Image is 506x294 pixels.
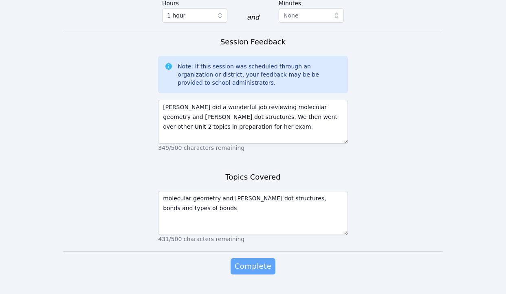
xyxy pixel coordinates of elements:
[235,261,271,272] span: Complete
[279,8,344,23] button: None
[220,36,286,48] h3: Session Feedback
[158,100,348,144] textarea: [PERSON_NAME] did a wonderful job reviewing molecular geometry and [PERSON_NAME] dot structures. ...
[162,8,227,23] button: 1 hour
[247,13,259,22] div: and
[158,235,348,243] p: 431/500 characters remaining
[158,144,348,152] p: 349/500 characters remaining
[167,11,185,20] span: 1 hour
[284,12,299,19] span: None
[178,62,341,87] div: Note: If this session was scheduled through an organization or district, your feedback may be be ...
[231,258,275,274] button: Complete
[158,191,348,235] textarea: molecular geometry and [PERSON_NAME] dot structures, bonds and types of bonds
[225,171,280,183] h3: Topics Covered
